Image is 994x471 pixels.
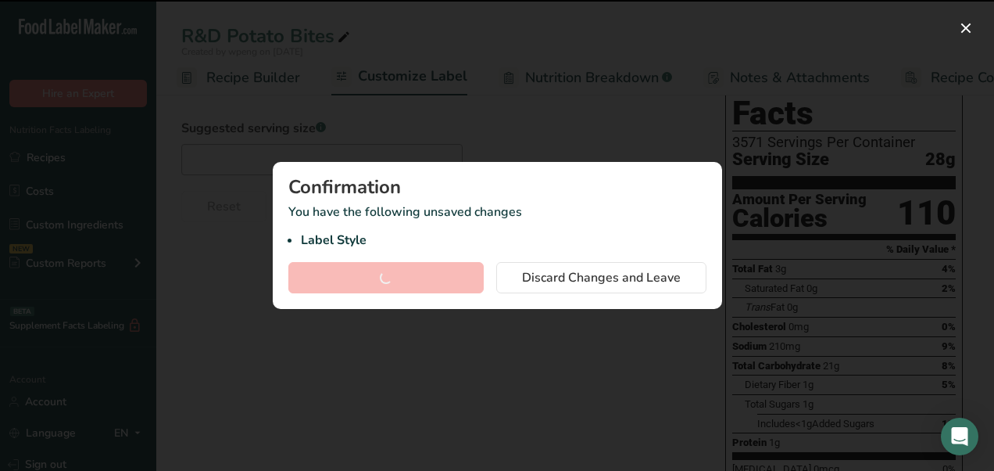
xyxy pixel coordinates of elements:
button: Discard Changes and Leave [496,262,706,293]
div: Confirmation [288,178,706,196]
p: You have the following unsaved changes [288,203,706,250]
li: Label Style [301,231,706,250]
div: Open Intercom Messenger [941,418,978,455]
span: Discard Changes and Leave [522,268,681,287]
